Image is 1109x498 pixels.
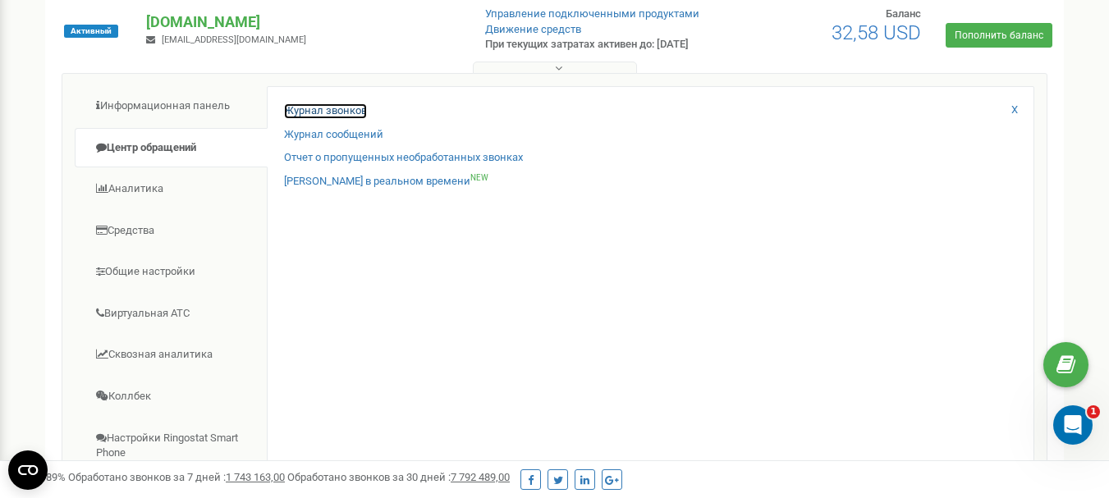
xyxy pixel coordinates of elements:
[75,86,268,126] a: Информационная панель
[485,37,713,53] p: При текущих затратах активен до: [DATE]
[284,150,523,166] a: Отчет о пропущенных необработанных звонках
[287,471,510,483] span: Обработано звонков за 30 дней :
[485,23,581,35] a: Движение средств
[946,23,1052,48] a: Пополнить баланс
[470,173,488,182] sup: NEW
[75,377,268,417] a: Коллбек
[75,169,268,209] a: Аналитика
[284,127,383,143] a: Журнал сообщений
[75,128,268,168] a: Центр обращений
[886,7,921,20] span: Баланс
[451,471,510,483] u: 7 792 489,00
[1087,405,1100,418] span: 1
[284,174,488,190] a: [PERSON_NAME] в реальном времениNEW
[75,294,268,334] a: Виртуальная АТС
[68,471,285,483] span: Обработано звонков за 7 дней :
[226,471,285,483] u: 1 743 163,00
[146,11,458,33] p: [DOMAIN_NAME]
[64,25,118,38] span: Активный
[75,211,268,251] a: Средства
[284,103,367,119] a: Журнал звонков
[8,450,48,490] button: Open CMP widget
[1053,405,1093,445] iframe: Intercom live chat
[485,7,699,20] a: Управление подключенными продуктами
[75,335,268,375] a: Сквозная аналитика
[1011,103,1018,118] a: X
[75,252,268,292] a: Общие настройки
[832,21,921,44] span: 32,58 USD
[75,418,268,473] a: Настройки Ringostat Smart Phone
[162,34,306,45] span: [EMAIL_ADDRESS][DOMAIN_NAME]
